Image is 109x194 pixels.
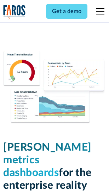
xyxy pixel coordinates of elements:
[46,4,87,19] a: Get a demo
[3,141,106,192] h1: for the enterprise reality
[92,3,106,20] div: menu
[3,51,106,124] img: Dora Metrics Dashboard
[3,5,26,19] img: Logo of the analytics and reporting company Faros.
[3,5,26,19] a: home
[3,142,92,178] span: [PERSON_NAME] metrics dashboards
